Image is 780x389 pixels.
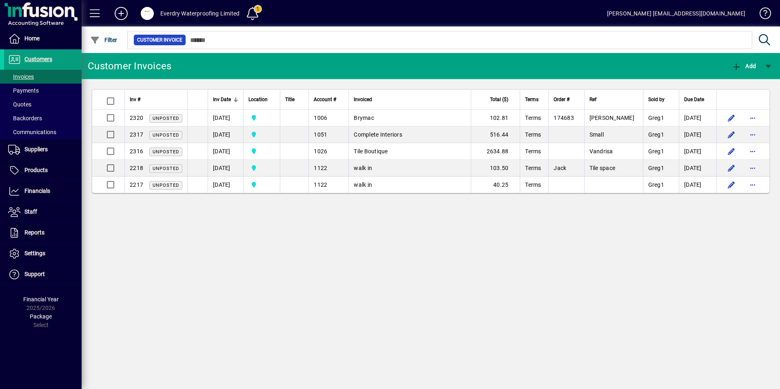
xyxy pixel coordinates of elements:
span: Quotes [8,101,31,108]
span: Financial Year [23,296,59,303]
span: 1051 [314,131,327,138]
a: Staff [4,202,82,222]
span: 2320 [130,115,143,121]
span: Add [731,63,756,69]
span: Sold by [648,95,665,104]
span: Greg1 [648,165,664,171]
span: 174683 [554,115,574,121]
div: Order # [554,95,579,104]
span: Settings [24,250,45,256]
div: Title [285,95,304,104]
span: Customer Invoice [137,36,182,44]
a: Reports [4,223,82,243]
div: Account # [314,95,343,104]
td: [DATE] [679,160,716,177]
span: Customers [24,56,52,62]
span: Inv Date [213,95,231,104]
span: 1122 [314,165,327,171]
button: Edit [725,128,738,141]
a: Support [4,264,82,285]
span: Complete Interiors [354,131,402,138]
td: [DATE] [208,177,243,193]
span: Vandrisa [589,148,613,155]
span: Filter [90,37,117,43]
span: Invoices [8,73,34,80]
td: [DATE] [679,177,716,193]
button: More options [746,128,759,141]
span: Terms [525,165,541,171]
span: Inv # [130,95,140,104]
span: Terms [525,148,541,155]
span: [PERSON_NAME] [589,115,634,121]
span: Unposted [153,149,179,155]
div: Sold by [648,95,674,104]
button: Edit [725,111,738,124]
span: Unposted [153,183,179,188]
span: Account # [314,95,336,104]
span: 2218 [130,165,143,171]
td: 40.25 [471,177,520,193]
a: Backorders [4,111,82,125]
span: Reports [24,229,44,236]
span: 2317 [130,131,143,138]
a: Home [4,29,82,49]
span: Support [24,271,45,277]
a: Suppliers [4,139,82,160]
div: Invoiced [354,95,466,104]
span: Ref [589,95,596,104]
button: Add [108,6,134,21]
a: Financials [4,181,82,201]
div: Inv Date [213,95,238,104]
span: Backorders [8,115,42,122]
span: 1006 [314,115,327,121]
span: Total ($) [490,95,508,104]
span: Terms [525,115,541,121]
span: walk in [354,181,372,188]
button: More options [746,111,759,124]
span: 2316 [130,148,143,155]
span: Central [248,147,275,156]
span: Brymac [354,115,374,121]
td: 2634.88 [471,143,520,160]
td: [DATE] [208,110,243,126]
td: [DATE] [208,160,243,177]
span: Tile Boutique [354,148,388,155]
span: Greg1 [648,181,664,188]
span: Home [24,35,40,42]
span: Communications [8,129,56,135]
button: Filter [88,33,120,47]
div: Inv # [130,95,182,104]
a: Payments [4,84,82,97]
button: More options [746,161,759,175]
div: Due Date [684,95,711,104]
td: [DATE] [208,143,243,160]
span: Central [248,113,275,122]
td: 516.44 [471,126,520,143]
button: More options [746,145,759,158]
span: 1122 [314,181,327,188]
span: Order # [554,95,569,104]
span: Central [248,180,275,189]
span: 2217 [130,181,143,188]
a: Invoices [4,70,82,84]
span: Small [589,131,604,138]
span: Payments [8,87,39,94]
span: Jack [554,165,566,171]
span: Invoiced [354,95,372,104]
span: Unposted [153,166,179,171]
span: Location [248,95,268,104]
span: Tile space [589,165,616,171]
td: [DATE] [208,126,243,143]
span: 1026 [314,148,327,155]
span: Terms [525,95,538,104]
div: [PERSON_NAME] [EMAIL_ADDRESS][DOMAIN_NAME] [607,7,745,20]
span: Terms [525,131,541,138]
a: Communications [4,125,82,139]
div: Customer Invoices [88,60,171,73]
button: Edit [725,178,738,191]
span: Due Date [684,95,704,104]
span: Suppliers [24,146,48,153]
div: Location [248,95,275,104]
span: walk in [354,165,372,171]
a: Knowledge Base [753,2,770,28]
